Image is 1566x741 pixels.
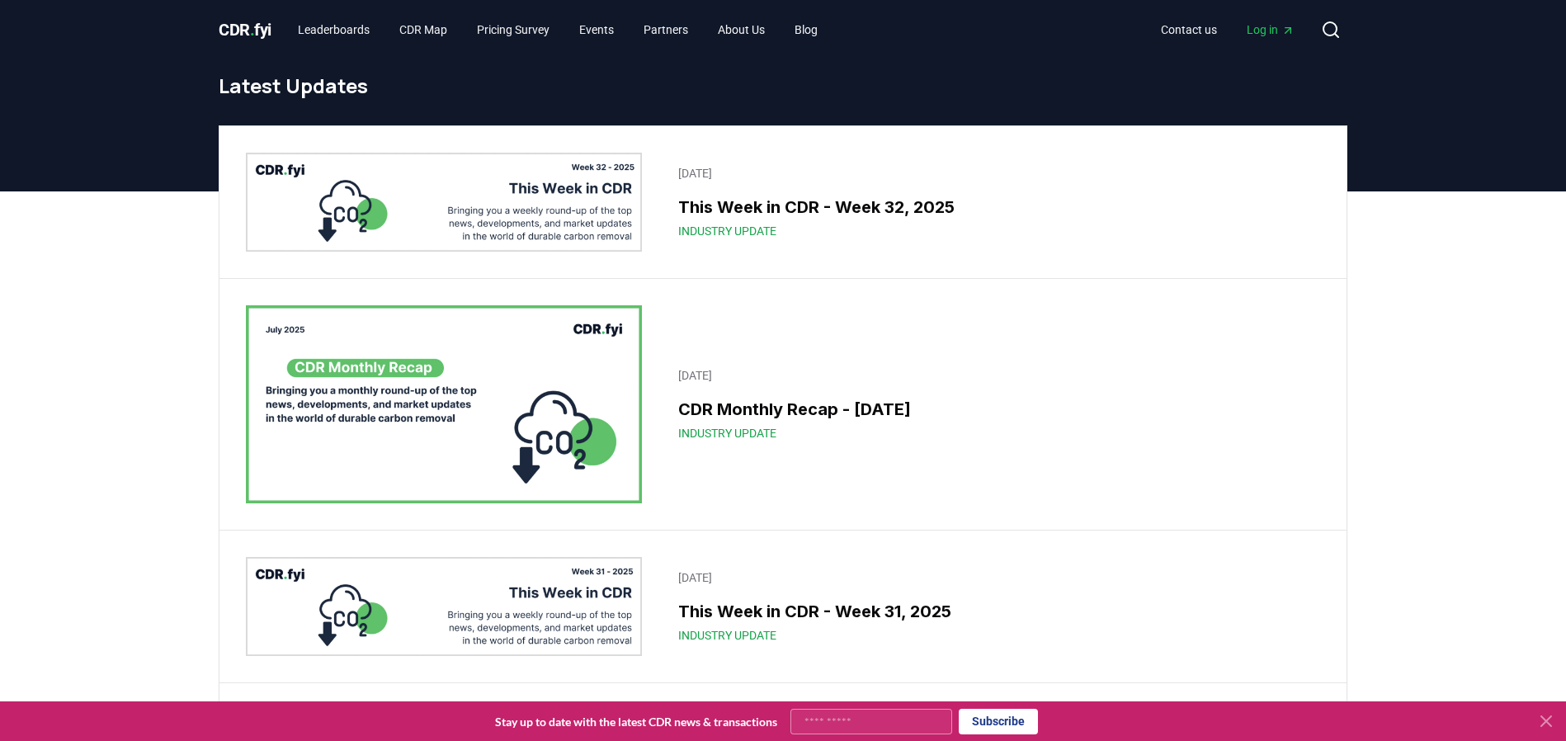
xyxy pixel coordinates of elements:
[1148,15,1230,45] a: Contact us
[668,559,1320,654] a: [DATE]This Week in CDR - Week 31, 2025Industry Update
[250,20,255,40] span: .
[246,305,642,503] img: CDR Monthly Recap - July 2025 blog post image
[668,357,1320,451] a: [DATE]CDR Monthly Recap - [DATE]Industry Update
[246,153,642,252] img: This Week in CDR - Week 32, 2025 blog post image
[246,557,642,656] img: This Week in CDR - Week 31, 2025 blog post image
[1148,15,1308,45] nav: Main
[1233,15,1308,45] a: Log in
[285,15,831,45] nav: Main
[678,397,1310,422] h3: CDR Monthly Recap - [DATE]
[678,165,1310,182] p: [DATE]
[678,627,776,644] span: Industry Update
[219,18,271,41] a: CDR.fyi
[781,15,831,45] a: Blog
[678,569,1310,586] p: [DATE]
[678,425,776,441] span: Industry Update
[705,15,778,45] a: About Us
[386,15,460,45] a: CDR Map
[678,195,1310,219] h3: This Week in CDR - Week 32, 2025
[464,15,563,45] a: Pricing Survey
[678,367,1310,384] p: [DATE]
[219,73,1347,99] h1: Latest Updates
[678,599,1310,624] h3: This Week in CDR - Week 31, 2025
[630,15,701,45] a: Partners
[285,15,383,45] a: Leaderboards
[219,20,271,40] span: CDR fyi
[566,15,627,45] a: Events
[1247,21,1295,38] span: Log in
[678,223,776,239] span: Industry Update
[668,155,1320,249] a: [DATE]This Week in CDR - Week 32, 2025Industry Update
